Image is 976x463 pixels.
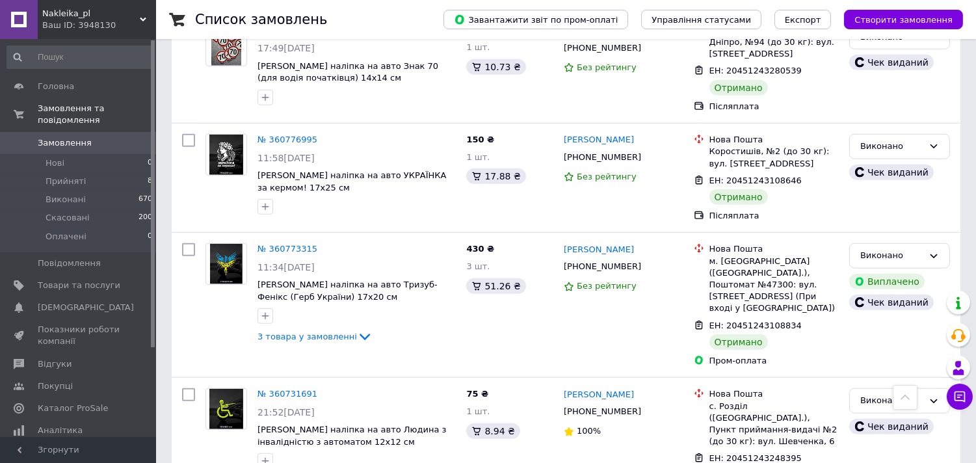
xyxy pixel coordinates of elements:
[466,406,490,416] span: 1 шт.
[257,280,438,302] a: [PERSON_NAME] наліпка на авто Тризуб-Фенікс (Герб України) 17х20 см
[466,168,525,184] div: 17.88 ₴
[7,46,153,69] input: Пошук
[38,302,134,313] span: [DEMOGRAPHIC_DATA]
[860,140,923,153] div: Виконано
[148,157,152,169] span: 0
[46,231,86,243] span: Оплачені
[831,14,963,24] a: Створити замовлення
[38,103,156,126] span: Замовлення та повідомлення
[564,134,634,146] a: [PERSON_NAME]
[577,426,601,436] span: 100%
[195,12,327,27] h1: Список замовлень
[205,134,247,176] a: Фото товару
[466,59,525,75] div: 10.73 ₴
[38,81,74,92] span: Головна
[257,43,315,53] span: 17:49[DATE]
[466,42,490,52] span: 1 шт.
[38,258,101,269] span: Повідомлення
[42,8,140,20] span: Nakleika_pl
[257,389,317,399] a: № 360731691
[466,244,494,254] span: 430 ₴
[38,403,108,414] span: Каталог ProSale
[211,25,242,66] img: Фото товару
[774,10,832,29] button: Експорт
[466,261,490,271] span: 3 шт.
[709,146,839,169] div: Коростишів, №2 (до 30 кг): вул. [STREET_ADDRESS]
[709,189,768,205] div: Отримано
[38,358,72,370] span: Відгуки
[257,332,357,341] span: 3 товара у замовленні
[849,55,934,70] div: Чек виданий
[42,20,156,31] div: Ваш ID: 3948130
[209,135,243,175] img: Фото товару
[849,295,934,310] div: Чек виданий
[860,249,923,263] div: Виконано
[205,25,247,66] a: Фото товару
[257,425,447,447] a: [PERSON_NAME] наліпка на авто Людина з інвалідністю з автоматом 12х12 см
[466,152,490,162] span: 1 шт.
[148,176,152,187] span: 8
[709,210,839,222] div: Післяплата
[454,14,618,25] span: Завантажити звіт по пром-оплаті
[947,384,973,410] button: Чат з покупцем
[849,274,925,289] div: Виплачено
[709,256,839,315] div: м. [GEOGRAPHIC_DATA] ([GEOGRAPHIC_DATA].), Поштомат №47300: вул. [STREET_ADDRESS] (При вході у [G...
[709,321,802,330] span: ЕН: 20451243108834
[849,165,934,180] div: Чек виданий
[785,15,821,25] span: Експорт
[38,137,92,149] span: Замовлення
[709,176,802,185] span: ЕН: 20451243108646
[257,244,317,254] a: № 360773315
[561,149,644,166] div: [PHONE_NUMBER]
[709,36,839,60] div: Дніпро, №94 (до 30 кг): вул. [STREET_ADDRESS]
[709,401,839,448] div: с. Розділ ([GEOGRAPHIC_DATA].), Пункт приймання-видачі №2 (до 30 кг): вул. Шевченка, 6
[257,153,315,163] span: 11:58[DATE]
[564,244,634,256] a: [PERSON_NAME]
[709,134,839,146] div: Нова Пошта
[709,388,839,400] div: Нова Пошта
[466,278,525,294] div: 51.26 ₴
[205,388,247,430] a: Фото товару
[854,15,953,25] span: Створити замовлення
[709,80,768,96] div: Отримано
[709,243,839,255] div: Нова Пошта
[844,10,963,29] button: Створити замовлення
[138,194,152,205] span: 670
[205,243,247,285] a: Фото товару
[148,231,152,243] span: 0
[860,394,923,408] div: Виконано
[257,407,315,417] span: 21:52[DATE]
[46,157,64,169] span: Нові
[466,423,520,439] div: 8.94 ₴
[652,15,751,25] span: Управління статусами
[709,334,768,350] div: Отримано
[561,258,644,275] div: [PHONE_NUMBER]
[257,135,317,144] a: № 360776995
[210,244,243,284] img: Фото товару
[577,62,637,72] span: Без рейтингу
[564,389,634,401] a: [PERSON_NAME]
[709,355,839,367] div: Пром-оплата
[46,212,90,224] span: Скасовані
[561,40,644,57] div: [PHONE_NUMBER]
[257,170,446,192] span: [PERSON_NAME] наліпка на авто УКРАЇНКА за кермом! 17х25 см
[577,172,637,181] span: Без рейтингу
[209,389,243,429] img: Фото товару
[709,453,802,463] span: ЕН: 20451243248395
[466,135,494,144] span: 150 ₴
[138,212,152,224] span: 200
[443,10,628,29] button: Завантажити звіт по пром-оплаті
[561,403,644,420] div: [PHONE_NUMBER]
[46,194,86,205] span: Виконані
[38,280,120,291] span: Товари та послуги
[38,425,83,436] span: Аналітика
[38,380,73,392] span: Покупці
[46,176,86,187] span: Прийняті
[641,10,761,29] button: Управління статусами
[709,101,839,112] div: Післяплата
[38,324,120,347] span: Показники роботи компанії
[709,66,802,75] span: ЕН: 20451243280539
[257,61,438,83] a: [PERSON_NAME] наліпка на авто Знак 70 (для водія початківця) 14х14 см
